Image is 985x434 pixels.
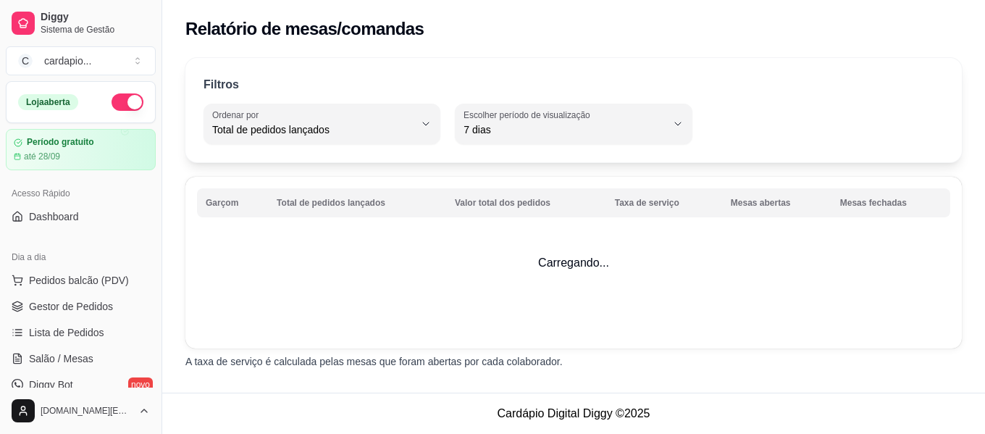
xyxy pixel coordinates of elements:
[6,269,156,292] button: Pedidos balcão (PDV)
[27,137,94,148] article: Período gratuito
[6,129,156,170] a: Período gratuitoaté 28/09
[6,373,156,396] a: Diggy Botnovo
[6,246,156,269] div: Dia a dia
[185,17,424,41] h2: Relatório de mesas/comandas
[41,405,133,417] span: [DOMAIN_NAME][EMAIL_ADDRESS][DOMAIN_NAME]
[44,54,91,68] div: cardapio ...
[204,104,440,144] button: Ordenar porTotal de pedidos lançados
[29,377,73,392] span: Diggy Bot
[464,109,595,121] label: Escolher período de visualização
[185,354,962,369] p: A taxa de serviço é calculada pelas mesas que foram abertas por cada colaborador.
[18,94,78,110] div: Loja aberta
[162,393,985,434] footer: Cardápio Digital Diggy © 2025
[6,295,156,318] a: Gestor de Pedidos
[18,54,33,68] span: C
[6,321,156,344] a: Lista de Pedidos
[29,299,113,314] span: Gestor de Pedidos
[29,351,93,366] span: Salão / Mesas
[6,393,156,428] button: [DOMAIN_NAME][EMAIL_ADDRESS][DOMAIN_NAME]
[6,347,156,370] a: Salão / Mesas
[6,6,156,41] a: DiggySistema de Gestão
[204,76,239,93] p: Filtros
[455,104,692,144] button: Escolher período de visualização7 dias
[185,177,962,349] td: Carregando...
[212,109,264,121] label: Ordenar por
[6,46,156,75] button: Select a team
[6,182,156,205] div: Acesso Rápido
[212,122,414,137] span: Total de pedidos lançados
[29,325,104,340] span: Lista de Pedidos
[6,205,156,228] a: Dashboard
[24,151,60,162] article: até 28/09
[41,24,150,36] span: Sistema de Gestão
[29,209,79,224] span: Dashboard
[41,11,150,24] span: Diggy
[464,122,666,137] span: 7 dias
[29,273,129,288] span: Pedidos balcão (PDV)
[112,93,143,111] button: Alterar Status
